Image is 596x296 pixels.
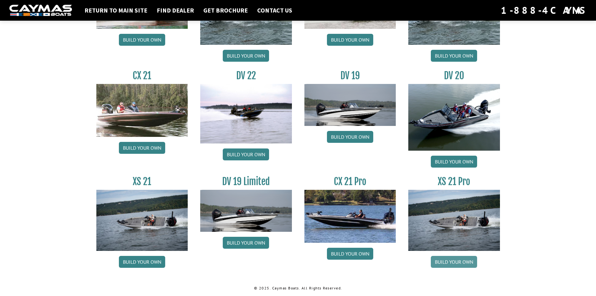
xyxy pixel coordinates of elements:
[96,176,188,187] h3: XS 21
[304,190,396,242] img: CX-21Pro_thumbnail.jpg
[408,176,500,187] h3: XS 21 Pro
[9,5,72,16] img: white-logo-c9c8dbefe5ff5ceceb0f0178aa75bf4bb51f6bca0971e226c86eb53dfe498488.png
[304,70,396,81] h3: DV 19
[408,84,500,151] img: DV_20_from_website_for_caymas_connect.png
[501,3,587,17] div: 1-888-4CAYMAS
[304,84,396,126] img: dv-19-ban_from_website_for_caymas_connect.png
[408,70,500,81] h3: DV 20
[154,6,197,14] a: Find Dealer
[119,256,165,268] a: Build your own
[96,84,188,137] img: CX21_thumb.jpg
[223,50,269,62] a: Build your own
[304,176,396,187] h3: CX 21 Pro
[119,34,165,46] a: Build your own
[96,70,188,81] h3: CX 21
[431,256,477,268] a: Build your own
[200,176,292,187] h3: DV 19 Limited
[119,142,165,154] a: Build your own
[431,50,477,62] a: Build your own
[200,6,251,14] a: Get Brochure
[200,70,292,81] h3: DV 22
[327,248,373,260] a: Build your own
[327,34,373,46] a: Build your own
[223,237,269,249] a: Build your own
[327,131,373,143] a: Build your own
[96,190,188,251] img: XS_21_thumbnail.jpg
[81,6,150,14] a: Return to main site
[200,190,292,232] img: dv-19-ban_from_website_for_caymas_connect.png
[254,6,295,14] a: Contact Us
[223,148,269,160] a: Build your own
[96,285,500,291] p: © 2025. Caymas Boats. All Rights Reserved.
[431,156,477,168] a: Build your own
[408,190,500,251] img: XS_21_thumbnail.jpg
[200,84,292,143] img: DV22_original_motor_cropped_for_caymas_connect.jpg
